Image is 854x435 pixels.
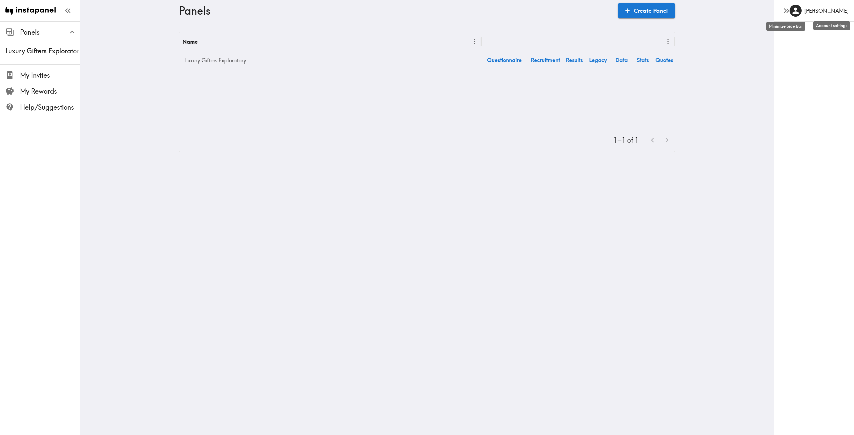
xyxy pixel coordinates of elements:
button: Menu [663,36,673,47]
a: Data [611,51,632,68]
div: Minimize Side Bar [766,22,805,31]
h6: [PERSON_NAME] [804,7,849,14]
div: Account settings [813,21,850,30]
a: Questionnaire [481,51,527,68]
p: 1–1 of 1 [613,136,638,145]
a: Create Panel [618,3,675,18]
span: Panels [20,28,80,37]
h3: Panels [179,4,612,17]
a: Luxury Gifters Exploratory [182,54,478,67]
div: Name [182,38,197,45]
span: My Invites [20,71,80,80]
a: Results [563,51,585,68]
button: Menu [469,36,480,47]
span: My Rewards [20,87,80,96]
a: Quotes [654,51,675,68]
button: Sort [198,36,208,47]
span: Luxury Gifters Exploratory [5,46,80,56]
a: Stats [632,51,654,68]
a: Recruitment [527,51,563,68]
button: Sort [485,36,496,47]
a: Legacy [585,51,611,68]
span: Help/Suggestions [20,103,80,112]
